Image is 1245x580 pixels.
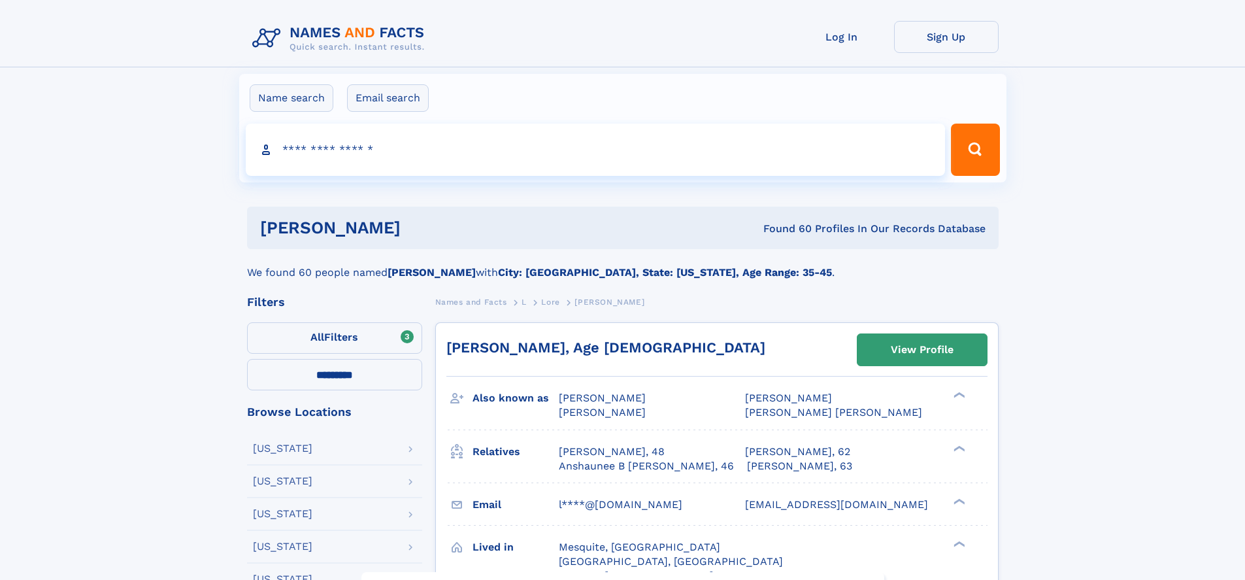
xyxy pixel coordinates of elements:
[857,334,987,366] a: View Profile
[253,443,312,454] div: [US_STATE]
[541,298,559,307] span: Lore
[473,494,559,516] h3: Email
[446,339,765,356] a: [PERSON_NAME], Age [DEMOGRAPHIC_DATA]
[247,249,999,281] div: We found 60 people named with .
[253,541,312,552] div: [US_STATE]
[388,266,476,279] b: [PERSON_NAME]
[747,459,852,473] a: [PERSON_NAME], 63
[247,322,422,354] label: Filters
[310,331,324,343] span: All
[582,222,986,236] div: Found 60 Profiles In Our Records Database
[950,444,966,452] div: ❯
[246,124,946,176] input: search input
[541,294,559,310] a: Lore
[950,539,966,548] div: ❯
[891,335,954,365] div: View Profile
[253,509,312,519] div: [US_STATE]
[559,406,646,418] span: [PERSON_NAME]
[559,445,665,459] a: [PERSON_NAME], 48
[473,536,559,558] h3: Lived in
[789,21,894,53] a: Log In
[745,445,850,459] a: [PERSON_NAME], 62
[253,476,312,486] div: [US_STATE]
[894,21,999,53] a: Sign Up
[247,21,435,56] img: Logo Names and Facts
[260,220,582,236] h1: [PERSON_NAME]
[250,84,333,112] label: Name search
[522,298,527,307] span: L
[347,84,429,112] label: Email search
[473,387,559,409] h3: Also known as
[559,392,646,404] span: [PERSON_NAME]
[435,294,507,310] a: Names and Facts
[950,391,966,400] div: ❯
[951,124,999,176] button: Search Button
[950,497,966,505] div: ❯
[247,296,422,308] div: Filters
[559,555,783,568] span: [GEOGRAPHIC_DATA], [GEOGRAPHIC_DATA]
[745,498,928,511] span: [EMAIL_ADDRESS][DOMAIN_NAME]
[559,541,720,553] span: Mesquite, [GEOGRAPHIC_DATA]
[745,392,832,404] span: [PERSON_NAME]
[473,441,559,463] h3: Relatives
[745,406,922,418] span: [PERSON_NAME] [PERSON_NAME]
[247,406,422,418] div: Browse Locations
[498,266,832,279] b: City: [GEOGRAPHIC_DATA], State: [US_STATE], Age Range: 35-45
[574,298,644,307] span: [PERSON_NAME]
[522,294,527,310] a: L
[559,459,734,473] a: Anshaunee B [PERSON_NAME], 46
